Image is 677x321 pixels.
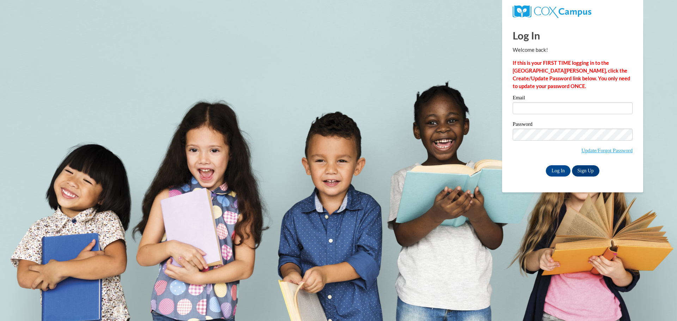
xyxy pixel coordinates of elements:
strong: If this is your FIRST TIME logging in to the [GEOGRAPHIC_DATA][PERSON_NAME], click the Create/Upd... [513,60,630,89]
a: Update/Forgot Password [581,148,633,153]
label: Password [513,122,633,129]
input: Log In [546,165,571,177]
p: Welcome back! [513,46,633,54]
a: Sign Up [572,165,599,177]
label: Email [513,95,633,102]
a: COX Campus [513,8,591,14]
h1: Log In [513,28,633,43]
img: COX Campus [513,5,591,18]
